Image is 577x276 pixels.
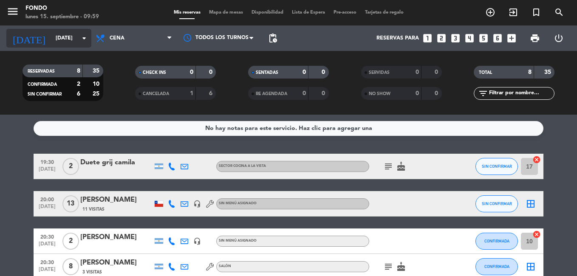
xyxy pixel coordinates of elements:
[82,206,105,213] span: 11 Visitas
[80,157,153,168] div: Duete grij camila
[193,237,201,245] i: headset_mic
[28,82,57,87] span: CONFIRMADA
[256,92,287,96] span: RE AGENDADA
[37,231,58,241] span: 20:30
[209,90,214,96] strong: 6
[25,4,99,13] div: Fondo
[554,33,564,43] i: power_settings_new
[383,262,393,272] i: subject
[77,68,80,74] strong: 8
[79,33,89,43] i: arrow_drop_down
[219,164,266,168] span: SECTOR COCINA A LA VISTA
[475,158,518,175] button: SIN CONFIRMAR
[532,155,541,164] i: cancel
[143,70,166,75] span: CHECK INS
[80,194,153,206] div: [PERSON_NAME]
[303,69,306,75] strong: 0
[369,92,390,96] span: NO SHOW
[143,92,169,96] span: CANCELADA
[485,7,495,17] i: add_circle_outline
[62,195,79,212] span: 13
[37,157,58,166] span: 19:30
[506,33,517,44] i: add_box
[62,158,79,175] span: 2
[190,90,193,96] strong: 1
[37,257,58,267] span: 20:30
[450,33,461,44] i: looks_3
[329,10,361,15] span: Pre-acceso
[526,199,536,209] i: border_all
[37,166,58,176] span: [DATE]
[554,7,564,17] i: search
[416,90,419,96] strong: 0
[475,195,518,212] button: SIN CONFIRMAR
[376,35,419,41] span: Reservas para
[82,269,102,276] span: 3 Visitas
[6,5,19,18] i: menu
[478,33,489,44] i: looks_5
[247,10,288,15] span: Disponibilidad
[422,33,433,44] i: looks_one
[193,200,201,208] i: headset_mic
[464,33,475,44] i: looks_4
[531,7,541,17] i: turned_in_not
[37,194,58,204] span: 20:00
[268,33,278,43] span: pending_actions
[361,10,408,15] span: Tarjetas de regalo
[170,10,205,15] span: Mis reservas
[530,33,540,43] span: print
[256,70,278,75] span: SENTADAS
[205,124,372,133] div: No hay notas para este servicio. Haz clic para agregar una
[475,233,518,250] button: CONFIRMADA
[77,91,80,97] strong: 6
[322,90,327,96] strong: 0
[532,230,541,239] i: cancel
[93,91,101,97] strong: 25
[479,70,492,75] span: TOTAL
[93,81,101,87] strong: 10
[37,204,58,214] span: [DATE]
[93,68,101,74] strong: 35
[37,241,58,251] span: [DATE]
[62,258,79,275] span: 8
[190,69,193,75] strong: 0
[25,13,99,21] div: lunes 15. septiembre - 09:59
[416,69,419,75] strong: 0
[383,161,393,172] i: subject
[475,258,518,275] button: CONFIRMADA
[219,265,231,268] span: SALÓN
[62,233,79,250] span: 2
[482,164,512,169] span: SIN CONFIRMAR
[482,201,512,206] span: SIN CONFIRMAR
[369,70,390,75] span: SERVIDAS
[6,5,19,21] button: menu
[303,90,306,96] strong: 0
[77,81,80,87] strong: 2
[28,92,62,96] span: SIN CONFIRMAR
[488,89,554,98] input: Filtrar por nombre...
[484,239,509,243] span: CONFIRMADA
[322,69,327,75] strong: 0
[28,69,55,73] span: RESERVADAS
[396,262,406,272] i: cake
[205,10,247,15] span: Mapa de mesas
[435,69,440,75] strong: 0
[478,88,488,99] i: filter_list
[435,90,440,96] strong: 0
[547,25,571,51] div: LOG OUT
[219,239,257,242] span: Sin menú asignado
[492,33,503,44] i: looks_6
[508,7,518,17] i: exit_to_app
[80,257,153,268] div: [PERSON_NAME]
[544,69,553,75] strong: 35
[526,262,536,272] i: border_all
[110,35,124,41] span: Cena
[396,161,406,172] i: cake
[80,232,153,243] div: [PERSON_NAME]
[219,202,257,205] span: Sin menú asignado
[528,69,532,75] strong: 8
[436,33,447,44] i: looks_two
[209,69,214,75] strong: 0
[6,29,51,48] i: [DATE]
[484,264,509,269] span: CONFIRMADA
